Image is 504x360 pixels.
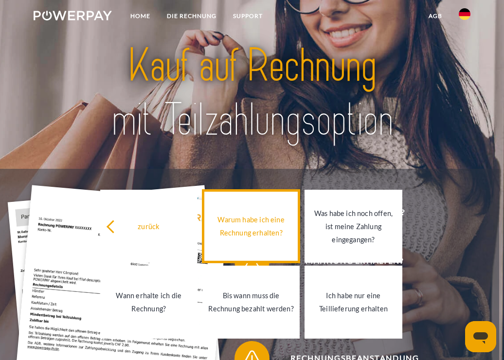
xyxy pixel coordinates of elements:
div: zurück [106,219,192,233]
img: logo-powerpay-white.svg [34,11,112,20]
iframe: Schaltfläche zum Öffnen des Messaging-Fensters [465,321,496,352]
a: DIE RECHNUNG [159,7,225,25]
div: Wann erhalte ich die Rechnung? [106,289,192,315]
a: agb [420,7,450,25]
a: SUPPORT [225,7,271,25]
div: Ich habe nur eine Teillieferung erhalten [310,289,396,315]
img: title-powerpay_de.svg [77,36,426,150]
a: Was habe ich noch offen, ist meine Zahlung eingegangen? [305,190,402,263]
div: Was habe ich noch offen, ist meine Zahlung eingegangen? [310,206,396,246]
a: Home [122,7,159,25]
div: Warum habe ich eine Rechnung erhalten? [208,213,294,239]
div: Bis wann muss die Rechnung bezahlt werden? [208,289,294,315]
img: de [459,8,470,20]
